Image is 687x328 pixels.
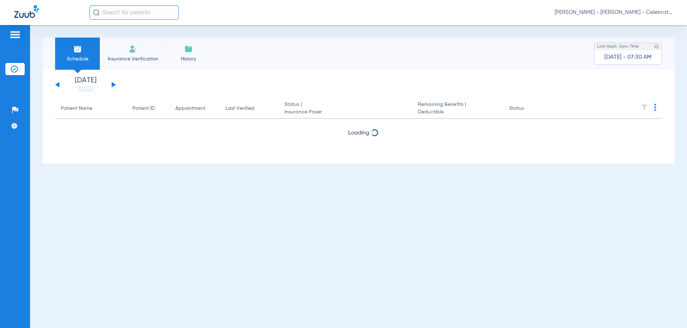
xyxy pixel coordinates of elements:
input: Search for patients [89,5,179,20]
div: Appointment [175,105,205,112]
span: Last Appt. Sync Time: [597,43,640,50]
th: Remaining Benefits | [412,99,503,119]
th: Status | [279,99,412,119]
div: Last Verified [225,105,254,112]
div: Last Verified [225,105,273,112]
span: [DATE] - 07:30 AM [604,54,652,61]
span: Insurance Payer [284,108,406,116]
span: [PERSON_NAME] - [PERSON_NAME] - Celebration Pediatric Dentistry [555,9,673,16]
span: Loading [348,130,369,136]
span: Deductible [418,108,497,116]
img: group-dot-blue.svg [654,104,656,111]
img: hamburger-icon [9,30,21,39]
span: Schedule [60,55,94,63]
img: last sync help info [654,44,659,49]
span: Insurance Verification [105,55,161,63]
div: Patient ID [132,105,155,112]
li: [DATE] [64,77,107,93]
img: Schedule [73,45,82,53]
a: [DATE] [64,85,107,93]
div: Patient Name [61,105,92,112]
img: Search Icon [93,9,99,16]
img: filter.svg [641,104,648,111]
div: Patient Name [61,105,121,112]
img: Manual Insurance Verification [129,45,137,53]
span: History [171,55,205,63]
div: Appointment [175,105,214,112]
img: History [184,45,193,53]
th: Status [503,99,552,119]
div: Patient ID [132,105,164,112]
img: Zuub Logo [14,5,39,18]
